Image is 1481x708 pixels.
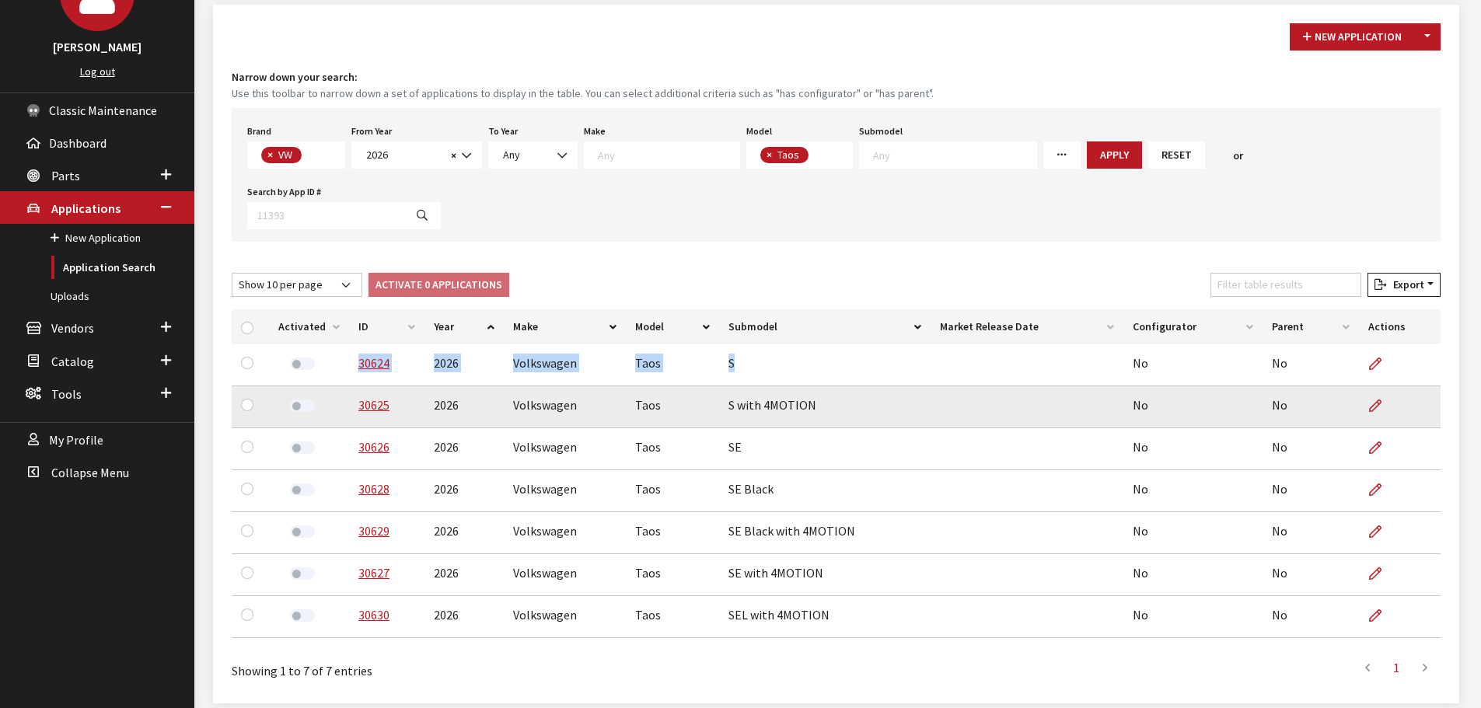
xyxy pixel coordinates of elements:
[424,344,504,386] td: 2026
[261,147,302,163] li: VW
[306,149,314,163] textarea: Search
[812,149,821,163] textarea: Search
[451,148,456,162] span: ×
[719,386,931,428] td: S with 4MOTION
[1368,596,1395,635] a: Edit Application
[719,596,931,638] td: SEL with 4MOTION
[719,309,931,344] th: Submodel: activate to sort column ascending
[1087,141,1142,169] button: Apply
[1368,470,1395,509] a: Edit Application
[290,441,315,454] label: Activate Application
[446,147,456,165] button: Remove all items
[358,355,389,371] a: 30624
[424,309,504,344] th: Year: activate to sort column ascending
[719,470,931,512] td: SE Black
[746,124,772,138] label: Model
[1368,554,1395,593] a: Edit Application
[776,148,803,162] span: Taos
[49,432,103,448] span: My Profile
[1387,277,1424,291] span: Export
[760,147,809,163] li: Taos
[719,344,931,386] td: S
[424,554,504,596] td: 2026
[1123,596,1263,638] td: No
[626,470,718,512] td: Taos
[931,309,1123,344] th: Market Release Date: activate to sort column ascending
[247,124,271,138] label: Brand
[49,135,107,151] span: Dashboard
[1368,386,1395,425] a: Edit Application
[424,386,504,428] td: 2026
[488,141,578,169] span: Any
[290,357,315,370] label: Activate Application
[424,428,504,470] td: 2026
[247,202,404,229] input: 11393
[1368,344,1395,383] a: Edit Application
[424,470,504,512] td: 2026
[504,386,626,428] td: Volkswagen
[498,147,568,163] span: Any
[1123,512,1263,554] td: No
[1123,344,1263,386] td: No
[232,85,1441,102] small: Use this toolbar to narrow down a set of applications to display in the table. You can select add...
[626,428,718,470] td: Taos
[51,354,94,369] span: Catalog
[504,428,626,470] td: Volkswagen
[362,147,446,163] span: 2026
[290,609,315,622] label: Activate Application
[1123,554,1263,596] td: No
[267,148,273,162] span: ×
[1148,141,1205,169] button: Reset
[719,554,931,596] td: SE with 4MOTION
[290,483,315,496] label: Activate Application
[1263,344,1359,386] td: No
[1263,470,1359,512] td: No
[358,397,389,413] a: 30625
[1359,309,1441,344] th: Actions
[1382,652,1410,683] a: 1
[349,309,424,344] th: ID: activate to sort column ascending
[232,650,725,680] div: Showing 1 to 7 of 7 entries
[424,512,504,554] td: 2026
[873,148,1036,162] textarea: Search
[503,148,520,162] span: Any
[290,567,315,580] label: Activate Application
[261,147,277,163] button: Remove item
[424,596,504,638] td: 2026
[504,344,626,386] td: Volkswagen
[626,386,718,428] td: Taos
[351,141,482,169] span: 2026
[1263,596,1359,638] td: No
[51,321,94,337] span: Vendors
[504,596,626,638] td: Volkswagen
[358,523,389,539] a: 30629
[626,596,718,638] td: Taos
[247,185,321,199] label: Search by App ID #
[767,148,772,162] span: ×
[488,124,518,138] label: To Year
[719,428,931,470] td: SE
[49,103,157,118] span: Classic Maintenance
[1123,386,1263,428] td: No
[598,148,739,162] textarea: Search
[719,512,931,554] td: SE Black with 4MOTION
[358,607,389,623] a: 30630
[504,309,626,344] th: Make: activate to sort column ascending
[1368,428,1395,467] a: Edit Application
[290,525,315,538] label: Activate Application
[358,481,389,497] a: 30628
[1210,273,1361,297] input: Filter table results
[1263,386,1359,428] td: No
[626,512,718,554] td: Taos
[351,124,392,138] label: From Year
[584,124,606,138] label: Make
[626,554,718,596] td: Taos
[1263,554,1359,596] td: No
[504,470,626,512] td: Volkswagen
[1233,148,1243,164] span: or
[1263,309,1359,344] th: Parent: activate to sort column ascending
[1367,273,1441,297] button: Export
[760,147,776,163] button: Remove item
[51,465,129,480] span: Collapse Menu
[80,65,115,78] a: Log out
